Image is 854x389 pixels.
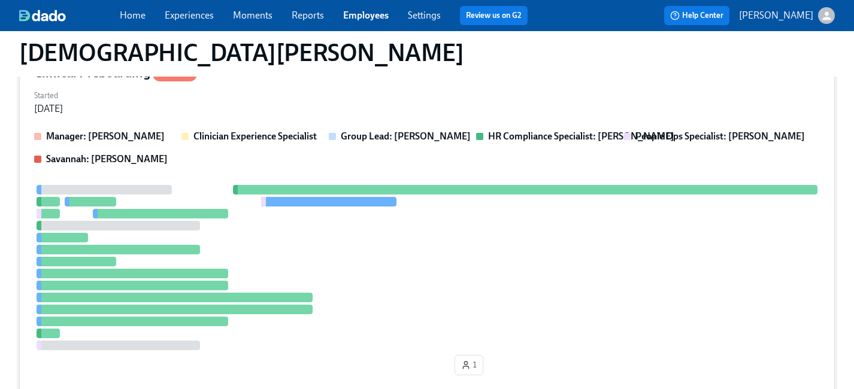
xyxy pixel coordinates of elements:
[120,10,146,21] a: Home
[19,10,120,22] a: dado
[664,6,729,25] button: Help Center
[165,10,214,21] a: Experiences
[292,10,324,21] a: Reports
[34,102,63,116] div: [DATE]
[408,10,441,21] a: Settings
[488,130,674,142] strong: HR Compliance Specialist: [PERSON_NAME]
[670,10,723,22] span: Help Center
[455,355,483,375] button: 1
[19,10,66,22] img: dado
[343,10,389,21] a: Employees
[46,153,168,165] strong: Savannah: [PERSON_NAME]
[34,89,63,102] label: Started
[739,9,813,22] p: [PERSON_NAME]
[460,6,528,25] button: Review us on G2
[193,130,317,142] strong: Clinician Experience Specialist
[635,130,805,142] strong: People Ops Specialist: [PERSON_NAME]
[46,130,165,142] strong: Manager: [PERSON_NAME]
[739,7,835,24] button: [PERSON_NAME]
[19,38,464,67] h1: [DEMOGRAPHIC_DATA][PERSON_NAME]
[461,359,477,371] span: 1
[341,130,471,142] strong: Group Lead: [PERSON_NAME]
[233,10,272,21] a: Moments
[466,10,522,22] a: Review us on G2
